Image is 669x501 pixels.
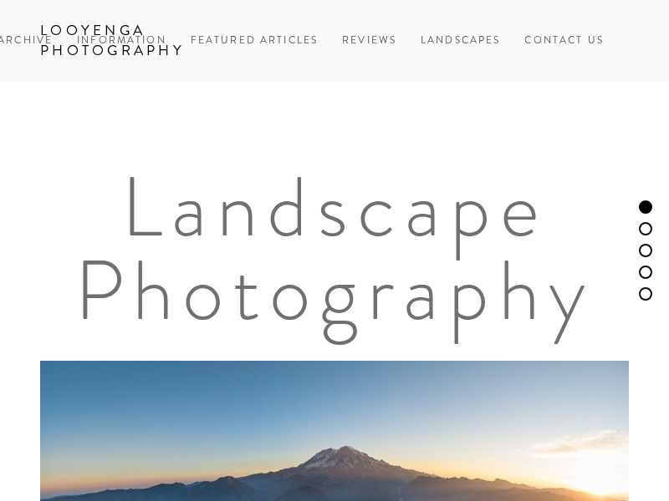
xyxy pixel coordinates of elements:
a: Reviews [342,29,396,52]
a: Featured Articles [191,29,319,52]
a: Landscapes [421,29,501,52]
h1: Landscape Photography [40,165,629,332]
a: Information [77,33,166,48]
a: Contact Us [524,29,604,52]
a: Looyenga Photography [28,17,197,65]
